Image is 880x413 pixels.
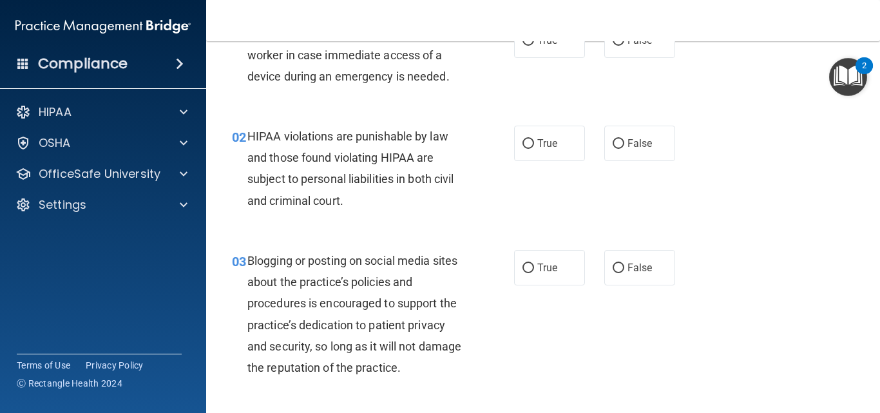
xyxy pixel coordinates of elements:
[232,130,246,145] span: 02
[247,254,461,374] span: Blogging or posting on social media sites about the practice’s policies and procedures is encoura...
[522,36,534,46] input: True
[39,197,86,213] p: Settings
[247,130,454,207] span: HIPAA violations are punishable by law and those found violating HIPAA are subject to personal li...
[15,135,187,151] a: OSHA
[537,262,557,274] span: True
[86,359,144,372] a: Privacy Policy
[17,359,70,372] a: Terms of Use
[247,26,457,82] span: It is ok to share your password with a co-worker in case immediate access of a device during an e...
[15,166,187,182] a: OfficeSafe University
[17,377,122,390] span: Ⓒ Rectangle Health 2024
[522,139,534,149] input: True
[15,197,187,213] a: Settings
[38,55,128,73] h4: Compliance
[829,58,867,96] button: Open Resource Center, 2 new notifications
[522,264,534,273] input: True
[816,324,865,373] iframe: Drift Widget Chat Controller
[39,135,71,151] p: OSHA
[613,264,624,273] input: False
[39,166,160,182] p: OfficeSafe University
[15,14,191,39] img: PMB logo
[627,262,653,274] span: False
[613,36,624,46] input: False
[15,104,187,120] a: HIPAA
[862,66,866,82] div: 2
[232,254,246,269] span: 03
[613,139,624,149] input: False
[537,137,557,149] span: True
[627,137,653,149] span: False
[39,104,72,120] p: HIPAA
